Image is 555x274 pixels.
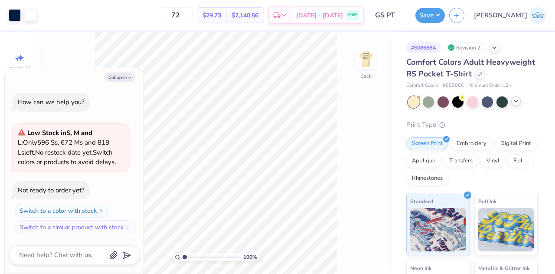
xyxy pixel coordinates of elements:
div: Vinyl [481,155,505,168]
span: $29.73 [202,11,221,20]
img: Switch to a color with stock [98,208,104,213]
img: Back [357,50,375,68]
div: Digital Print [495,137,537,150]
div: Transfers [444,155,478,168]
button: Save [415,8,445,23]
div: How can we help you? [18,98,85,106]
div: Rhinestones [406,172,448,185]
input: – – [159,7,193,23]
span: Comfort Colors [406,82,438,89]
div: Not ready to order yet? [18,186,85,195]
input: Untitled Design [369,7,411,24]
span: [DATE] - [DATE] [296,11,343,20]
span: $2,140.56 [232,11,258,20]
div: Revision 2 [445,42,485,53]
span: Metallic & Glitter Ink [478,264,529,273]
div: Back [360,72,372,80]
span: Puff Ink [478,197,496,206]
span: [PERSON_NAME] [474,10,527,20]
button: Switch to a color with stock [15,204,108,218]
img: Janilyn Atanacio [529,7,546,24]
span: 100 % [243,253,257,261]
button: Switch to a similar product with stock [15,220,135,234]
span: Image AI [10,64,30,71]
span: Comfort Colors Adult Heavyweight RS Pocket T-Shirt [406,57,535,79]
span: Only 596 Ss, 672 Ms and 818 Ls left. Switch colors or products to avoid delays. [18,129,116,167]
span: Minimum Order: 12 + [468,82,512,89]
div: Print Type [406,120,538,130]
span: Neon Ink [410,264,431,273]
span: FREE [348,12,357,18]
strong: Low Stock in S, M and L : [18,129,92,147]
span: # 6030CC [443,82,464,89]
img: Puff Ink [478,208,534,251]
a: [PERSON_NAME] [474,7,546,24]
div: Foil [508,155,528,168]
img: Standard [410,208,466,251]
span: Standard [410,197,433,206]
div: Embroidery [451,137,492,150]
span: No restock date yet. [35,148,93,157]
div: # 508688A [406,42,441,53]
img: Switch to a similar product with stock [125,224,131,230]
div: Screen Print [406,137,448,150]
button: Collapse [106,73,135,82]
div: Applique [406,155,441,168]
